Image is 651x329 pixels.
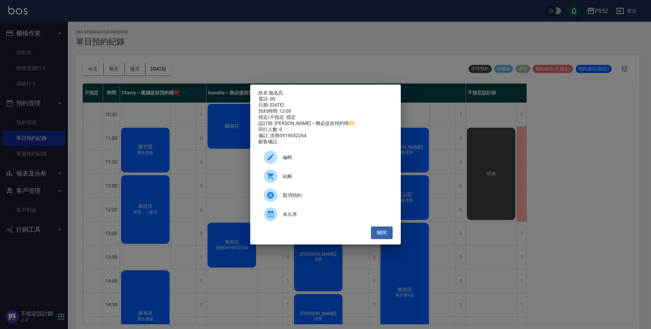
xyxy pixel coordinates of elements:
[258,133,393,139] div: 備註: 洗簡0919652264
[283,192,387,199] span: 取消預約
[371,226,393,239] button: 關閉
[258,186,393,205] div: 取消預約
[258,90,393,96] p: 姓名:
[258,96,393,102] div: 電話: 00
[258,167,393,186] a: 結帳
[258,121,393,127] div: 設計師: [PERSON_NAME]～務必提前預約唷🫶
[258,205,393,224] div: 未出席
[283,211,387,218] span: 未出席
[283,173,387,180] span: 結帳
[258,139,393,145] div: 顧客備註:
[258,127,393,133] div: 同行人數: 0
[258,114,393,121] div: 指定/不指定: 指定
[283,154,387,161] span: 編輯
[258,148,393,167] div: 編輯
[269,90,283,95] a: 無名氏
[258,108,393,114] div: 預約時間: 13:00
[258,102,393,108] div: 日期: [DATE]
